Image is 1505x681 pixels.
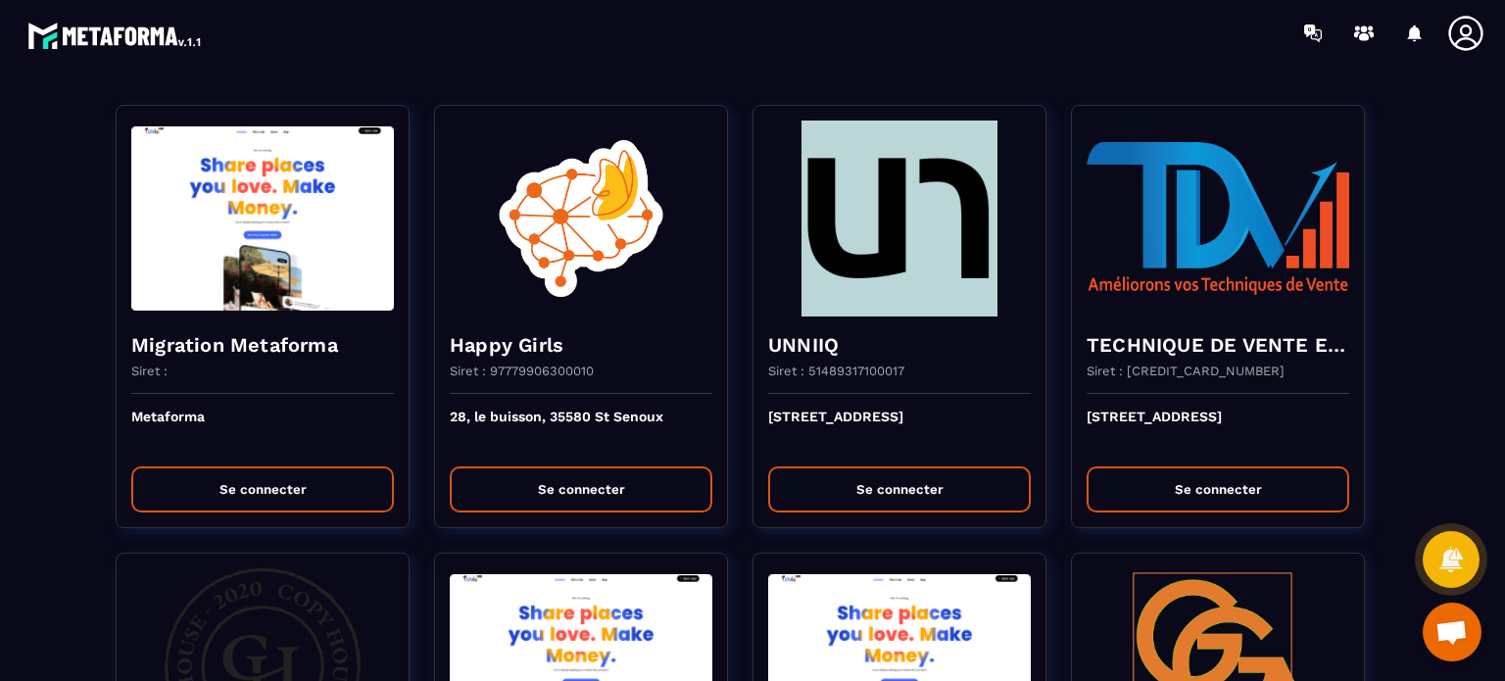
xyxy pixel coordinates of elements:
[768,121,1031,316] img: funnel-background
[131,409,394,452] p: Metaforma
[450,331,712,359] h4: Happy Girls
[768,364,904,378] p: Siret : 51489317100017
[1087,121,1349,316] img: funnel-background
[131,121,394,316] img: funnel-background
[131,466,394,512] button: Se connecter
[1087,466,1349,512] button: Se connecter
[1087,331,1349,359] h4: TECHNIQUE DE VENTE EDITION
[131,331,394,359] h4: Migration Metaforma
[450,121,712,316] img: funnel-background
[27,18,204,53] img: logo
[450,409,712,452] p: 28, le buisson, 35580 St Senoux
[1087,409,1349,452] p: [STREET_ADDRESS]
[131,364,168,378] p: Siret :
[1087,364,1285,378] p: Siret : [CREDIT_CARD_NUMBER]
[768,466,1031,512] button: Se connecter
[768,409,1031,452] p: [STREET_ADDRESS]
[768,331,1031,359] h4: UNNIIQ
[450,364,594,378] p: Siret : 97779906300010
[450,466,712,512] button: Se connecter
[1423,603,1481,661] div: Ouvrir le chat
